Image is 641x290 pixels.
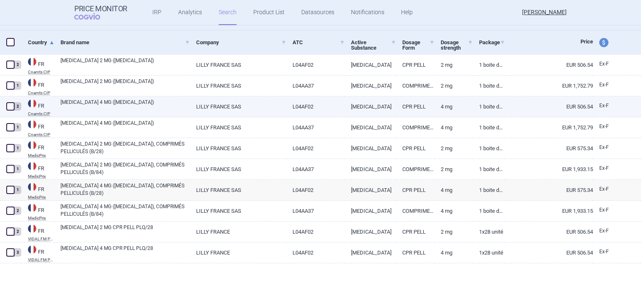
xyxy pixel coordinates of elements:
a: [MEDICAL_DATA] 2 MG ([MEDICAL_DATA]), COMPRIMÉS PELLICULÉS (B/84) [61,161,190,176]
abbr: Cnamts CIP — Database of National Insurance Fund for Salaried Worker (code CIP), France. [28,133,54,137]
a: 1x28 unité [473,222,505,242]
span: Ex-factory price [599,186,609,192]
a: 1 BOITE DE 28, COMPRIMÉS PELLICULÉS [473,180,505,200]
a: CPR PELL [396,138,434,159]
abbr: MedicPrix — Online database developed by The Ministry of Social Affairs and Health, France [28,216,54,220]
a: [MEDICAL_DATA] [345,242,396,263]
a: [MEDICAL_DATA] [345,222,396,242]
a: Ex-F [593,183,624,196]
a: 1 BOITE DE 28, COMPRIMÉS PELLICULÉS [473,96,505,117]
img: France [28,245,36,254]
a: Ex-F [593,141,624,154]
a: EUR 506.54 [505,222,593,242]
a: Ex-F [593,58,624,71]
a: 4 mg [434,242,473,263]
a: CPR PELL [396,242,434,263]
span: Ex-factory price [599,124,609,129]
a: [MEDICAL_DATA] 2 MG ([MEDICAL_DATA]) [61,78,190,93]
a: 1 BOITE DE 28, COMPRIMÉS PELLICULÉS [473,55,505,75]
a: [MEDICAL_DATA] [345,159,396,179]
a: L04AF02 [286,55,345,75]
a: 1 BOITE DE 84, COMPRIMÉS PELLICULÉS [473,76,505,96]
abbr: MedicPrix — Online database developed by The Ministry of Social Affairs and Health, France [28,174,54,179]
a: LILLY FRANCE SAS [190,76,286,96]
a: L04AF02 [286,138,345,159]
a: EUR 1,752.79 [505,117,593,138]
a: [MEDICAL_DATA] [345,96,396,117]
a: L04AF02 [286,222,345,242]
span: Ex-factory price [599,61,609,67]
div: 2 [14,102,21,111]
a: FRFRVIDAL FM PRIX [22,245,54,262]
a: 2 mg [434,55,473,75]
a: 1 BOITE DE 28, COMPRIMÉS PELLICULÉS [473,138,505,159]
a: Ex-F [593,100,624,112]
a: FRFRCnamts CIP [22,119,54,137]
a: 4 MG [434,117,473,138]
a: ATC [293,32,345,53]
span: Ex-factory price [599,207,609,213]
a: EUR 1,933.15 [505,159,593,179]
a: [MEDICAL_DATA] [345,180,396,200]
a: 4 mg [434,96,473,117]
span: Ex-factory price [599,165,609,171]
a: [MEDICAL_DATA] 2 MG CPR PELL PLQ/28 [61,224,190,239]
a: Package [479,32,505,53]
a: Ex-F [593,121,624,133]
img: France [28,204,36,212]
span: Ex-factory price [599,228,609,234]
a: CPR PELL [396,222,434,242]
a: FRFRMedicPrix [22,161,54,179]
img: France [28,183,36,191]
span: Price [580,38,593,45]
a: L04AA37 [286,117,345,138]
a: L04AA37 [286,76,345,96]
a: 4 mg [434,180,473,200]
a: Dosage Form [402,32,434,58]
a: Ex-F [593,162,624,175]
span: Ex-factory price [599,144,609,150]
img: France [28,58,36,66]
a: [MEDICAL_DATA] 4 MG CPR PELL PLQ/28 [61,245,190,260]
a: LILLY FRANCE SAS [190,96,286,117]
a: Company [196,32,286,53]
a: [MEDICAL_DATA] [345,138,396,159]
a: 2 MG [434,159,473,179]
a: [MEDICAL_DATA] 2 MG ([MEDICAL_DATA]), COMPRIMÉS PELLICULÉS (B/28) [61,140,190,155]
a: [MEDICAL_DATA] 4 MG ([MEDICAL_DATA]), COMPRIMÉS PELLICULÉS (B/84) [61,203,190,218]
a: Ex-F [593,79,624,91]
img: France [28,162,36,170]
a: EUR 1,933.15 [505,201,593,221]
a: Active Substance [351,32,396,58]
a: [MEDICAL_DATA] 4 MG ([MEDICAL_DATA]) [61,119,190,134]
a: LILLY FRANCE SAS [190,55,286,75]
a: CPR PELL [396,55,434,75]
img: France [28,78,36,87]
a: CPR PELL [396,180,434,200]
img: France [28,120,36,129]
a: L04AF02 [286,96,345,117]
abbr: Cnamts CIP — Database of National Insurance Fund for Salaried Worker (code CIP), France. [28,70,54,74]
a: Ex-F [593,246,624,258]
abbr: MedicPrix — Online database developed by The Ministry of Social Affairs and Health, France [28,195,54,199]
a: EUR 575.34 [505,138,593,159]
a: EUR 506.54 [505,96,593,117]
a: FRFRMedicPrix [22,140,54,158]
strong: Price Monitor [74,5,127,13]
a: LILLY FRANCE SAS [190,201,286,221]
span: Ex-factory price [599,82,609,88]
a: 2 mg [434,222,473,242]
a: LILLY FRANCE SAS [190,138,286,159]
a: COMPRIME PELLICULE; NE PAS ECRASER [396,117,434,138]
a: LILLY FRANCE SAS [190,159,286,179]
a: FRFRVIDAL FM PRIX [22,224,54,241]
a: FRFRCnamts CIP [22,78,54,95]
a: EUR 575.34 [505,180,593,200]
div: 1 [14,81,21,90]
img: France [28,141,36,149]
a: LILLY FRANCE [190,222,286,242]
a: LILLY FRANCE [190,242,286,263]
a: L04AF02 [286,180,345,200]
a: L04AA37 [286,201,345,221]
span: COGVIO [74,13,112,20]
